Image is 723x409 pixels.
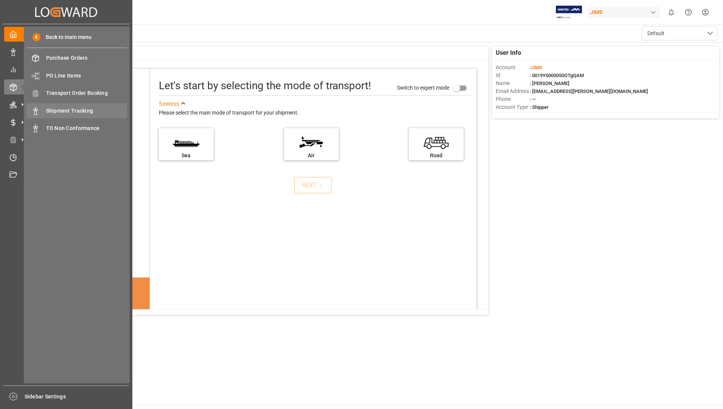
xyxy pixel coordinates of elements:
[46,124,127,132] span: TO Non Conformance
[159,108,471,118] div: Please select the main mode of transport for your shipment.
[26,68,127,83] a: PO Line Items
[413,152,460,160] div: Road
[159,99,179,108] div: See less
[46,107,127,115] span: Shipment Tracking
[46,72,127,80] span: PO Line Items
[46,54,127,62] span: Purchase Orders
[159,78,371,94] div: Let's start by selecting the mode of transport!
[587,5,663,19] button: JIMS
[294,177,332,194] button: NEXT
[26,121,127,136] a: TO Non Conformance
[4,44,128,59] a: Data Management
[530,73,584,78] span: : 0019Y0000050OTgQAM
[288,152,335,160] div: Air
[530,65,542,70] span: :
[40,33,92,41] span: Back to main menu
[496,103,530,111] span: Account Type
[530,88,648,94] span: : [EMAIL_ADDRESS][PERSON_NAME][DOMAIN_NAME]
[302,181,325,190] div: NEXT
[663,4,680,21] button: show 0 new notifications
[4,150,128,164] a: Timeslot Management V2
[26,51,127,65] a: Purchase Orders
[530,81,569,86] span: : [PERSON_NAME]
[496,64,530,71] span: Account
[587,7,660,18] div: JIMS
[530,96,536,102] span: : —
[642,26,717,40] button: open menu
[647,29,664,37] span: Default
[556,6,582,19] img: Exertis%20JAM%20-%20Email%20Logo.jpg_1722504956.jpg
[26,86,127,101] a: Transport Order Booking
[4,167,128,182] a: Document Management
[496,48,521,57] span: User Info
[4,62,128,77] a: My Reports
[680,4,697,21] button: Help Center
[496,79,530,87] span: Name
[496,87,530,95] span: Email Address
[26,103,127,118] a: Shipment Tracking
[531,65,542,70] span: JIMS
[397,84,449,90] span: Switch to expert mode
[4,27,128,42] a: My Cockpit
[496,71,530,79] span: Id
[25,393,129,401] span: Sidebar Settings
[163,152,210,160] div: Sea
[496,95,530,103] span: Phone
[530,104,549,110] span: : Shipper
[46,89,127,97] span: Transport Order Booking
